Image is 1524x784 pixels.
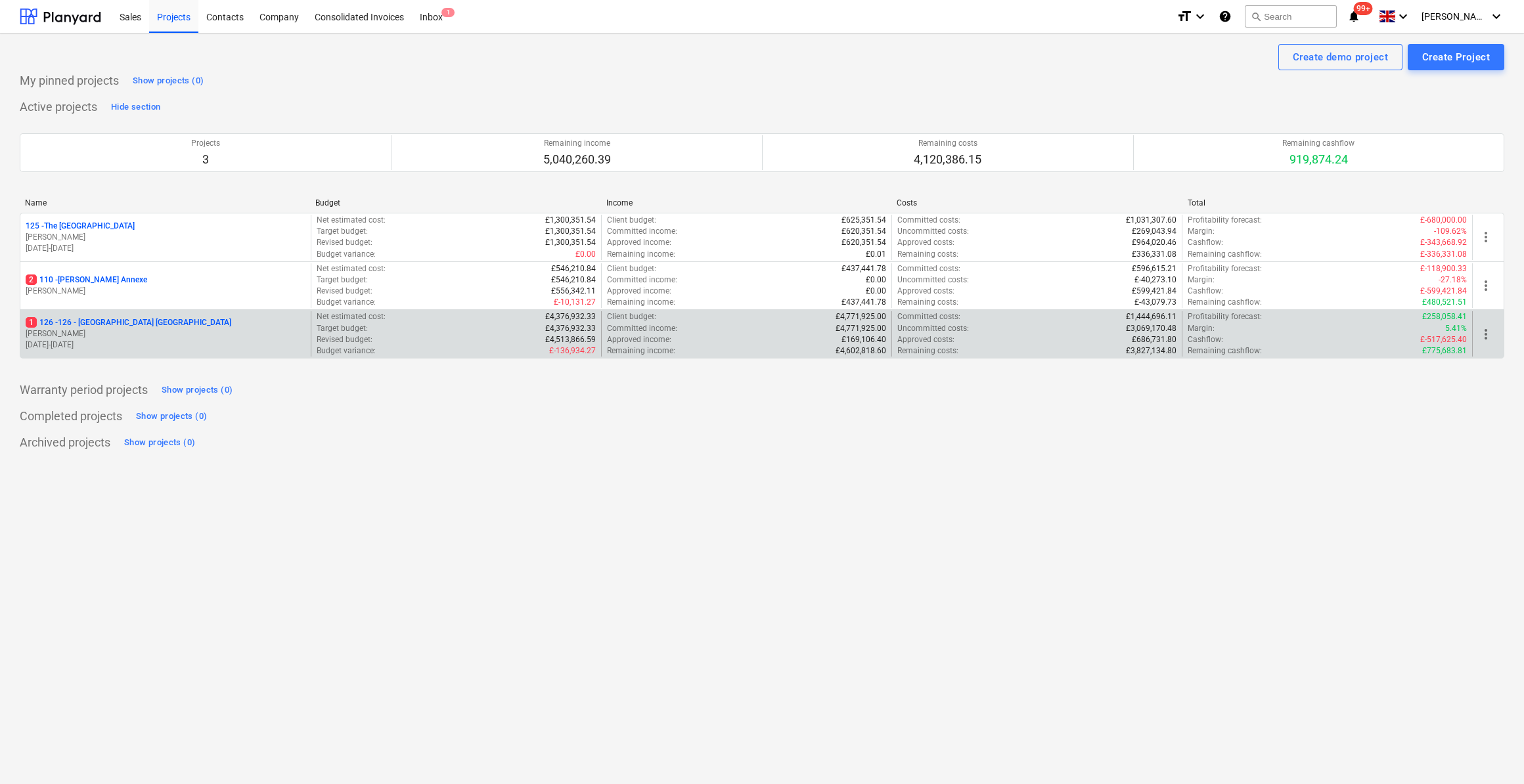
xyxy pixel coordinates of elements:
button: Create demo project [1278,44,1402,70]
p: Profitability forecast : [1188,215,1262,226]
p: £4,513,866.59 [545,334,596,345]
div: Costs [897,198,1177,207]
div: Budget [315,198,595,207]
button: Show projects (0) [158,380,236,401]
p: £546,210.84 [551,274,596,286]
p: £775,683.81 [1422,345,1467,357]
p: [PERSON_NAME] [26,232,305,243]
p: Projects [191,138,220,149]
button: Show projects (0) [133,406,210,427]
p: Uncommitted costs : [897,274,969,286]
button: Show projects (0) [129,70,207,91]
p: £3,069,170.48 [1126,323,1177,334]
span: more_vert [1478,229,1494,245]
p: [PERSON_NAME] [26,328,305,339]
p: Target budget : [317,274,368,286]
p: £4,771,925.00 [836,311,886,322]
p: £-10,131.27 [554,297,596,308]
p: Client budget : [607,311,656,322]
p: Committed costs : [897,311,960,322]
div: Create Project [1422,49,1490,66]
p: Remaining costs : [897,297,958,308]
p: £1,300,351.54 [545,226,596,237]
p: Active projects [20,99,97,115]
p: Remaining costs : [897,345,958,357]
p: Net estimated cost : [317,215,386,226]
p: £1,300,351.54 [545,237,596,248]
p: Revised budget : [317,237,372,248]
p: Cashflow : [1188,286,1223,297]
p: 5.41% [1445,323,1467,334]
p: 919,874.24 [1282,152,1355,167]
p: £620,351.54 [841,226,886,237]
p: £-343,668.92 [1420,237,1467,248]
p: Net estimated cost : [317,263,386,274]
p: Budget variance : [317,249,376,260]
p: [DATE] - [DATE] [26,243,305,254]
p: £-599,421.84 [1420,286,1467,297]
p: Target budget : [317,323,368,334]
p: £-517,625.40 [1420,334,1467,345]
p: Remaining cashflow [1282,138,1355,149]
p: £0.00 [866,286,886,297]
p: £556,342.11 [551,286,596,297]
p: Uncommitted costs : [897,226,969,237]
p: £0.00 [866,274,886,286]
button: Create Project [1408,44,1504,70]
p: £480,521.51 [1422,297,1467,308]
p: £-336,331.08 [1420,249,1467,260]
p: £437,441.78 [841,263,886,274]
span: more_vert [1478,326,1494,342]
p: £258,058.41 [1422,311,1467,322]
p: £1,300,351.54 [545,215,596,226]
p: Margin : [1188,274,1215,286]
p: £-40,273.10 [1134,274,1177,286]
p: Committed income : [607,274,677,286]
p: £599,421.84 [1132,286,1177,297]
p: Remaining income [543,138,611,149]
p: Cashflow : [1188,334,1223,345]
p: £0.01 [866,249,886,260]
div: Hide section [111,100,160,115]
p: £1,031,307.60 [1126,215,1177,226]
div: 125 -The [GEOGRAPHIC_DATA][PERSON_NAME][DATE]-[DATE] [26,221,305,254]
p: £1,444,696.11 [1126,311,1177,322]
i: keyboard_arrow_down [1395,9,1411,24]
p: My pinned projects [20,73,119,89]
p: Uncommitted costs : [897,323,969,334]
p: 110 - [PERSON_NAME] Annexe [26,274,147,286]
button: Show projects (0) [121,432,198,453]
p: Remaining cashflow : [1188,249,1262,260]
i: notifications [1347,9,1360,24]
p: [PERSON_NAME] [26,286,305,297]
p: Revised budget : [317,286,372,297]
span: 1 [26,317,37,328]
p: Completed projects [20,408,122,424]
p: £4,771,925.00 [836,323,886,334]
i: Knowledge base [1219,9,1232,24]
p: £964,020.46 [1132,237,1177,248]
p: 3 [191,152,220,167]
button: Search [1245,5,1337,28]
p: £-680,000.00 [1420,215,1467,226]
p: Budget variance : [317,297,376,308]
p: Approved costs : [897,286,954,297]
div: Total [1188,198,1468,207]
p: 5,040,260.39 [543,152,611,167]
div: Show projects (0) [162,383,233,398]
p: Client budget : [607,215,656,226]
p: Cashflow : [1188,237,1223,248]
i: keyboard_arrow_down [1192,9,1208,24]
p: Approved costs : [897,237,954,248]
div: Show projects (0) [124,435,195,450]
p: Remaining costs : [897,249,958,260]
p: Approved income : [607,286,671,297]
p: Target budget : [317,226,368,237]
span: 2 [26,274,37,285]
p: £4,602,818.60 [836,345,886,357]
p: -109.62% [1434,226,1467,237]
p: 125 - The [GEOGRAPHIC_DATA] [26,221,135,232]
span: 1 [441,8,455,17]
p: Remaining income : [607,249,675,260]
i: format_size [1177,9,1192,24]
